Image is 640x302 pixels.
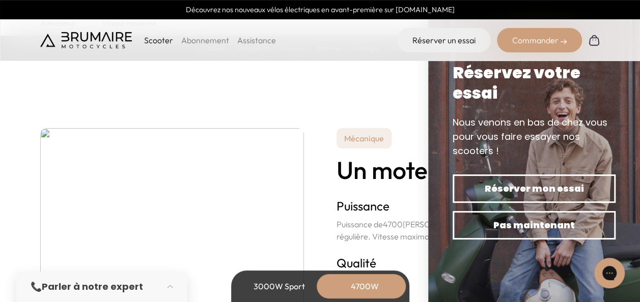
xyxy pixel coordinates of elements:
a: Abonnement [181,35,229,45]
img: Brumaire Motocycles [40,32,132,48]
span: 4700 [383,219,403,229]
p: Puissance de [PERSON_NAME] assurant une utilisation fluide et régulière. Vitesse maximale de km/h . [337,218,600,243]
iframe: Gorgias live chat messenger [589,254,630,292]
div: 4700W [324,274,406,298]
img: Panier [588,34,600,46]
img: right-arrow-2.png [561,39,567,45]
div: Commander [497,28,582,52]
a: Réserver un essai [397,28,491,52]
h2: Un moteur propre. [337,157,600,184]
h3: Puissance [337,198,600,214]
p: Mécanique [337,128,392,148]
p: Scooter [144,34,173,46]
h3: Qualité [337,255,600,271]
a: Assistance [237,35,276,45]
div: 3000W Sport [239,274,320,298]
